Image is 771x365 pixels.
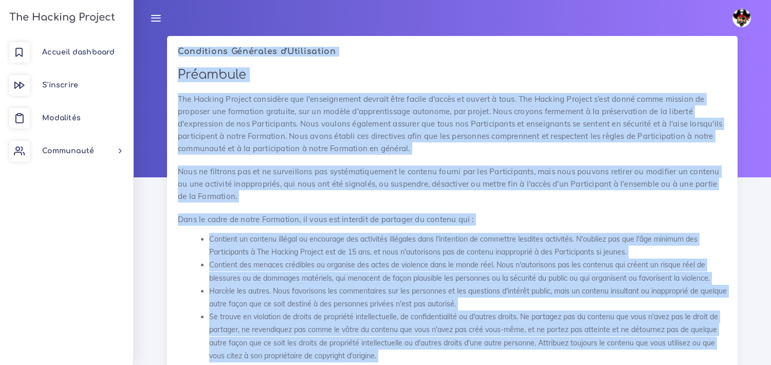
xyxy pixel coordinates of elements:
span: Accueil dashboard [42,48,115,56]
span: S'inscrire [42,81,78,89]
p: Dans le cadre de notre Formation, il vous est interdit de partager du contenu qui : [178,213,727,226]
p: Nous ne filtrons pas et ne surveillons pas systématiquement le contenu fourni par les Participant... [178,166,727,203]
span: Communauté [42,147,94,155]
li: Se trouve en violation de droits de propriété intellectuelle, de confidentialité ou d'autres droi... [209,311,727,362]
h3: The Hacking Project [6,12,115,23]
li: Contient des menaces crédibles ou organise des actes de violence dans le monde réel. Nous n'autor... [209,259,727,284]
img: avatar [732,9,751,27]
li: Contient un contenu illégal ou encourage des activités illégales dans l'intention de commettre le... [209,233,727,259]
p: The Hacking Project considère que l'enseignement devrait être facile d'accès et ouvert à tous. Th... [178,93,727,155]
span: Modalités [42,114,81,122]
h2: Préambule [178,67,727,82]
h5: Conditions Générales d'Utilisation [178,47,727,57]
li: Harcèle les autres. Nous favorisons les commentaires sur les personnes et les questions d'intérêt... [209,285,727,311]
